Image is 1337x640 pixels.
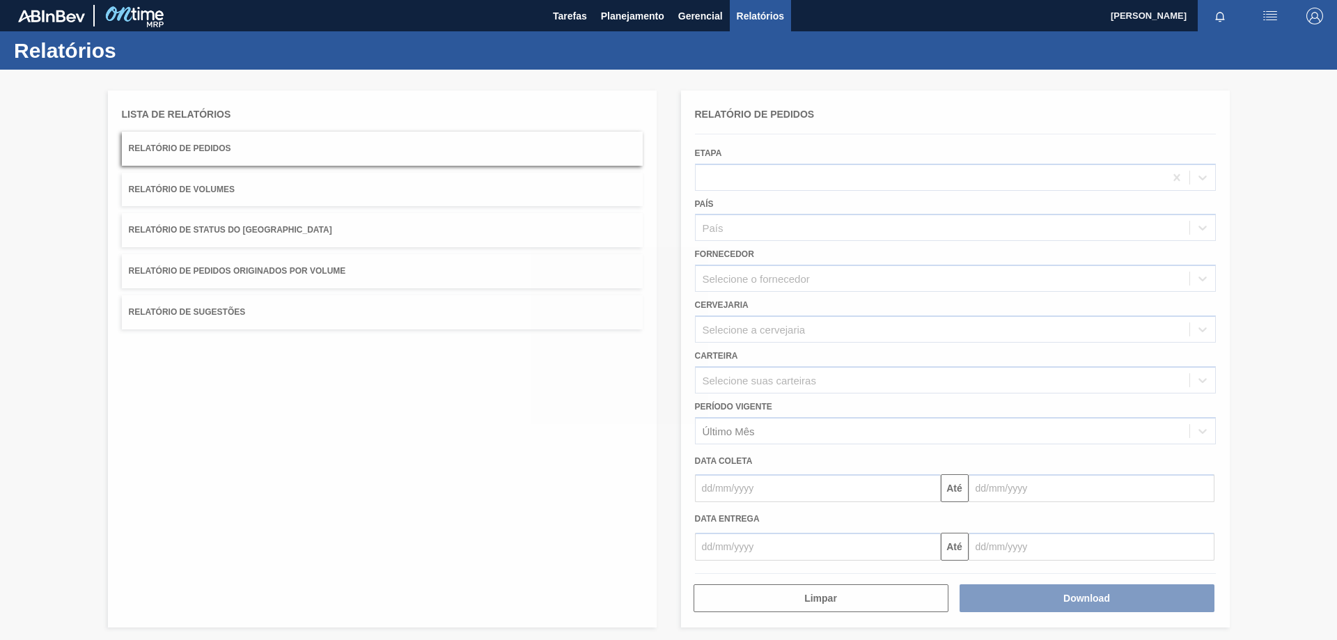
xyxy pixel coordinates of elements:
button: Notificações [1198,6,1242,26]
img: TNhmsLtSVTkK8tSr43FrP2fwEKptu5GPRR3wAAAABJRU5ErkJggg== [18,10,85,22]
h1: Relatórios [14,42,261,58]
span: Relatórios [737,8,784,24]
img: userActions [1262,8,1279,24]
span: Tarefas [553,8,587,24]
span: Gerencial [678,8,723,24]
img: Logout [1306,8,1323,24]
span: Planejamento [601,8,664,24]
